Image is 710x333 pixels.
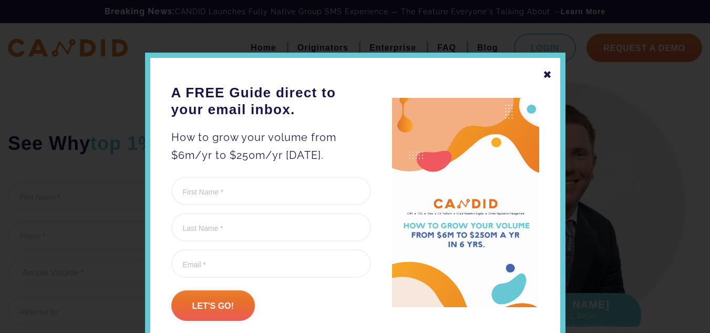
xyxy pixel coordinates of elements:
[171,84,371,118] h3: A FREE Guide direct to your email inbox.
[171,249,371,278] input: Email *
[171,177,371,205] input: First Name *
[392,98,539,308] img: A FREE Guide direct to your email inbox.
[171,213,371,241] input: Last Name *
[171,128,371,164] p: How to grow your volume from $6m/yr to $250m/yr [DATE].
[171,290,255,321] input: Let's go!
[543,66,552,84] div: ✖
